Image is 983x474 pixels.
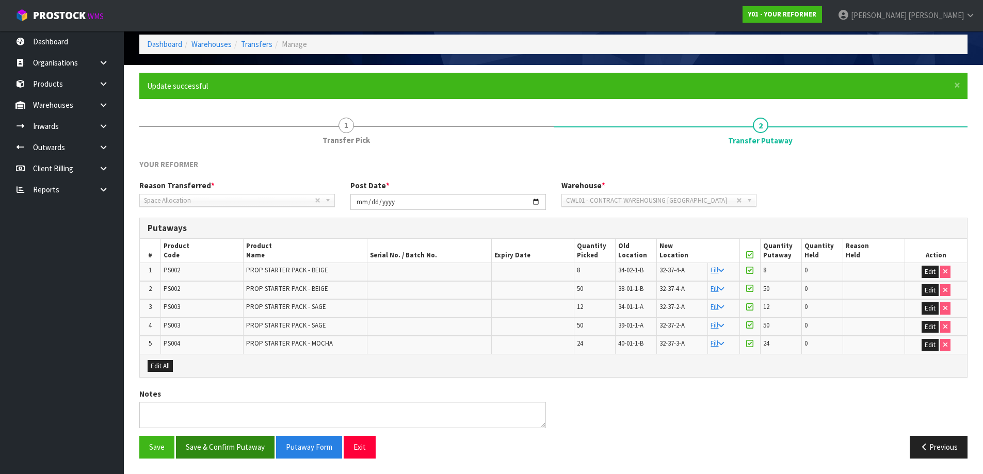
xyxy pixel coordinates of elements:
[139,159,198,169] span: YOUR REFORMER
[139,180,215,191] label: Reason Transferred
[144,194,315,207] span: Space Allocation
[246,302,326,311] span: PROP STARTER PACK - SAGE
[561,180,605,191] label: Warehouse
[905,239,967,263] th: Action
[339,118,354,133] span: 1
[954,78,960,92] span: ×
[574,239,616,263] th: Quantity Picked
[246,266,328,274] span: PROP STARTER PACK - BEIGE
[801,239,843,263] th: Quantity Held
[164,302,180,311] span: PS003
[922,321,939,333] button: Edit
[804,321,808,330] span: 0
[748,10,816,19] strong: Y01 - YOUR REFORMER
[286,442,332,452] span: Putaway Form
[243,239,367,263] th: Product Name
[139,388,161,399] label: Notes
[282,39,307,49] span: Manage
[147,81,208,91] span: Update successful
[241,39,272,49] a: Transfers
[323,135,370,145] span: Transfer Pick
[147,39,182,49] a: Dashboard
[657,239,739,263] th: New Location
[246,284,328,293] span: PROP STARTER PACK - BEIGE
[577,284,583,293] span: 50
[140,239,160,263] th: #
[246,339,333,348] span: PROP STARTER PACK - MOCHA
[922,339,939,351] button: Edit
[760,239,801,263] th: Quantity Putaway
[659,284,685,293] span: 32-37-4-A
[728,135,793,146] span: Transfer Putaway
[763,266,766,274] span: 8
[763,321,769,330] span: 50
[659,302,685,311] span: 32-37-2-A
[139,436,174,458] button: Save
[164,284,180,293] span: PS002
[843,239,905,263] th: Reason Held
[276,436,342,458] button: Putaway Form
[350,194,546,210] input: Post Date
[711,339,724,348] a: Fill
[743,6,822,23] a: Y01 - YOUR REFORMER
[618,321,643,330] span: 39-01-1-A
[804,284,808,293] span: 0
[659,339,685,348] span: 32-37-3-A
[908,10,964,20] span: [PERSON_NAME]
[922,284,939,297] button: Edit
[164,339,180,348] span: PS004
[149,339,152,348] span: 5
[149,266,152,274] span: 1
[164,321,180,330] span: PS003
[851,10,907,20] span: [PERSON_NAME]
[763,339,769,348] span: 24
[148,360,173,372] button: Edit All
[176,436,275,458] button: Save & Confirm Putaway
[616,239,657,263] th: Old Location
[922,266,939,278] button: Edit
[711,302,724,311] a: Fill
[711,266,724,274] a: Fill
[577,339,583,348] span: 24
[804,339,808,348] span: 0
[659,321,685,330] span: 32-37-2-A
[577,321,583,330] span: 50
[711,321,724,330] a: Fill
[149,321,152,330] span: 4
[753,118,768,133] span: 2
[618,284,643,293] span: 38-01-1-B
[566,194,737,207] span: CWL01 - CONTRACT WAREHOUSING [GEOGRAPHIC_DATA]
[618,339,643,348] span: 40-01-1-B
[618,266,643,274] span: 34-02-1-B
[804,302,808,311] span: 0
[763,284,769,293] span: 50
[149,302,152,311] span: 3
[139,151,968,466] span: Transfer Putaway
[763,302,769,311] span: 12
[659,266,685,274] span: 32-37-4-A
[804,266,808,274] span: 0
[88,11,104,21] small: WMS
[164,266,180,274] span: PS002
[922,302,939,315] button: Edit
[148,223,959,233] h3: Putaways
[160,239,243,263] th: Product Code
[910,436,968,458] button: Previous
[246,321,326,330] span: PROP STARTER PACK - SAGE
[33,9,86,22] span: ProStock
[15,9,28,22] img: cube-alt.png
[149,284,152,293] span: 2
[191,39,232,49] a: Warehouses
[367,239,491,263] th: Serial No. / Batch No.
[491,239,574,263] th: Expiry Date
[577,266,580,274] span: 8
[618,302,643,311] span: 34-01-1-A
[344,436,376,458] button: Exit
[350,180,390,191] label: Post Date
[711,284,724,293] a: Fill
[577,302,583,311] span: 12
